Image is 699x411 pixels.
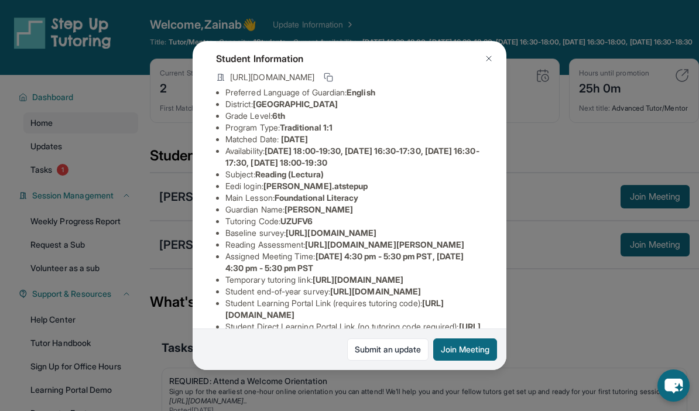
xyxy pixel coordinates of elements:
span: [DATE] 4:30 pm - 5:30 pm PST, [DATE] 4:30 pm - 5:30 pm PST [225,251,464,273]
li: Eedi login : [225,180,483,192]
li: Matched Date: [225,133,483,145]
img: Close Icon [484,54,494,63]
li: Reading Assessment : [225,239,483,251]
li: Student Learning Portal Link (requires tutoring code) : [225,297,483,321]
span: 6th [272,111,285,121]
li: Guardian Name : [225,204,483,215]
li: Baseline survey : [225,227,483,239]
button: chat-button [657,369,690,402]
li: Main Lesson : [225,192,483,204]
li: Student Direct Learning Portal Link (no tutoring code required) : [225,321,483,344]
li: Subject : [225,169,483,180]
span: Foundational Literacy [275,193,358,203]
li: Preferred Language of Guardian: [225,87,483,98]
span: [DATE] [281,134,308,144]
span: [DATE] 18:00-19:30, [DATE] 16:30-17:30, [DATE] 16:30-17:30, [DATE] 18:00-19:30 [225,146,479,167]
li: Grade Level: [225,110,483,122]
span: [PERSON_NAME] [285,204,353,214]
span: Reading (Lectura) [255,169,324,179]
span: [URL][DOMAIN_NAME] [313,275,403,285]
span: [URL][DOMAIN_NAME] [286,228,376,238]
button: Join Meeting [433,338,497,361]
h4: Student Information [216,52,483,66]
span: [GEOGRAPHIC_DATA] [253,99,338,109]
span: UZUFV6 [280,216,313,226]
li: Student end-of-year survey : [225,286,483,297]
span: [URL][DOMAIN_NAME] [330,286,421,296]
span: [URL][DOMAIN_NAME][PERSON_NAME] [305,239,464,249]
li: Tutoring Code : [225,215,483,227]
li: Temporary tutoring link : [225,274,483,286]
li: District: [225,98,483,110]
span: [URL][DOMAIN_NAME] [230,71,314,83]
button: Copy link [321,70,335,84]
a: Submit an update [347,338,429,361]
li: Program Type: [225,122,483,133]
li: Availability: [225,145,483,169]
span: [PERSON_NAME].atstepup [263,181,368,191]
span: Traditional 1:1 [280,122,333,132]
span: English [347,87,375,97]
li: Assigned Meeting Time : [225,251,483,274]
